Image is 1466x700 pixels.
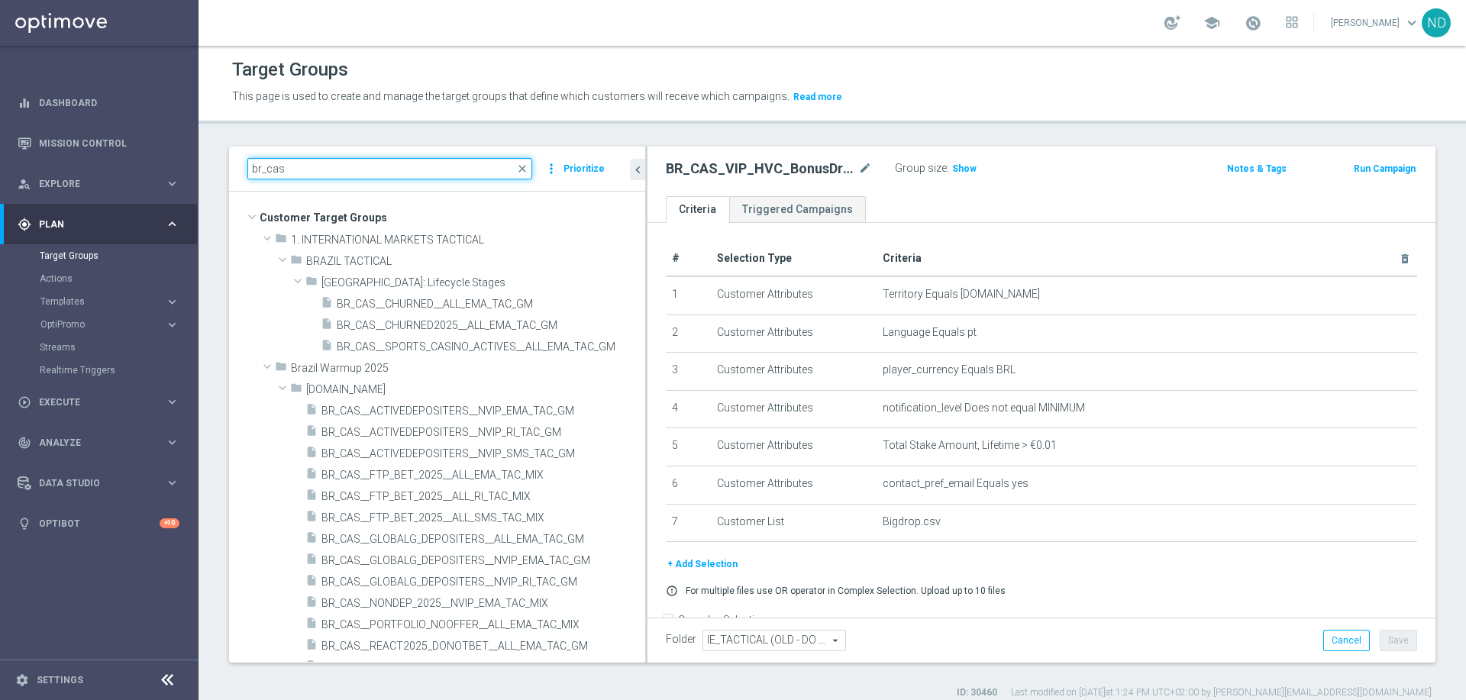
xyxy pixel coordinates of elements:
[321,533,645,546] span: BR_CAS__GLOBALG_DEPOSITERS__ALL_EMA_TAC_GM
[321,405,645,418] span: BR_CAS__ACTIVEDEPOSITERS__NVIP_EMA_TAC_GM
[305,275,318,292] i: folder
[305,595,318,613] i: insert_drive_file
[883,477,1028,490] span: contact_pref_email Equals yes
[17,97,180,109] div: equalizer Dashboard
[291,362,645,375] span: Brazil Warmup 2025
[305,467,318,485] i: insert_drive_file
[666,390,711,428] td: 4
[711,428,876,466] td: Customer Attributes
[666,276,711,315] td: 1
[40,267,197,290] div: Actions
[39,220,165,229] span: Plan
[18,395,165,409] div: Execute
[39,438,165,447] span: Analyze
[895,162,947,175] label: Group size
[883,363,1016,376] span: player_currency Equals BRL
[275,360,287,378] i: folder
[666,241,711,276] th: #
[40,273,159,285] a: Actions
[165,318,179,332] i: keyboard_arrow_right
[17,477,180,489] button: Data Studio keyboard_arrow_right
[290,253,302,271] i: folder
[18,218,165,231] div: Plan
[883,288,1040,301] span: Territory Equals [DOMAIN_NAME]
[1422,8,1451,37] div: ND
[18,123,179,163] div: Mission Control
[337,340,645,353] span: BR_CAS__SPORTS_CASINO_ACTIVES__ALL_EMA_TAC_GM
[17,518,180,530] button: lightbulb Optibot +10
[39,398,165,407] span: Execute
[40,359,197,382] div: Realtime Triggers
[883,252,922,264] span: Criteria
[40,297,150,306] span: Templates
[165,395,179,409] i: keyboard_arrow_right
[18,503,179,544] div: Optibot
[306,383,645,396] span: ll.bet.br
[17,218,180,231] div: gps_fixed Plan keyboard_arrow_right
[711,315,876,353] td: Customer Attributes
[666,585,678,597] i: error_outline
[321,296,333,314] i: insert_drive_file
[711,241,876,276] th: Selection Type
[1323,630,1370,651] button: Cancel
[305,574,318,592] i: insert_drive_file
[17,137,180,150] div: Mission Control
[321,276,645,289] span: BRAZIL: Lifecycle Stages
[883,439,1057,452] span: Total Stake Amount, Lifetime > €0.01
[306,255,645,268] span: BRAZIL TACTICAL
[1352,160,1417,177] button: Run Campaign
[290,382,302,399] i: folder
[40,320,150,329] span: OptiPromo
[17,178,180,190] button: person_search Explore keyboard_arrow_right
[666,315,711,353] td: 2
[39,82,179,123] a: Dashboard
[17,437,180,449] div: track_changes Analyze keyboard_arrow_right
[729,196,866,223] a: Triggered Campaigns
[305,403,318,421] i: insert_drive_file
[40,295,180,308] div: Templates keyboard_arrow_right
[666,466,711,504] td: 6
[40,341,159,353] a: Streams
[321,318,333,335] i: insert_drive_file
[321,640,645,653] span: BR_CAS__REACT2025_DONOTBET__ALL_EMA_TAC_GM
[275,232,287,250] i: folder
[792,89,844,105] button: Read more
[18,395,31,409] i: play_circle_outline
[39,123,179,163] a: Mission Control
[39,503,160,544] a: Optibot
[666,556,739,573] button: + Add Selection
[305,617,318,634] i: insert_drive_file
[883,515,941,528] span: Bigdrop.csv
[1225,160,1288,177] button: Notes & Tags
[337,298,645,311] span: BR_CAS__CHURNED__ALL_EMA_TAC_GM
[947,162,949,175] label: :
[40,318,180,331] button: OptiPromo keyboard_arrow_right
[1203,15,1220,31] span: school
[305,424,318,442] i: insert_drive_file
[305,660,318,677] i: insert_drive_file
[321,339,333,356] i: insert_drive_file
[40,250,159,262] a: Target Groups
[666,504,711,542] td: 7
[39,479,165,488] span: Data Studio
[321,661,645,674] span: BR_CAS__REACT2025_NOTBETLAST14D__ALL_EMA_TAC_GM
[305,638,318,656] i: insert_drive_file
[39,179,165,189] span: Explore
[957,686,997,699] label: ID: 30460
[1011,686,1432,699] label: Last modified on [DATE] at 1:24 PM UTC+02:00 by [PERSON_NAME][EMAIL_ADDRESS][DOMAIN_NAME]
[18,96,31,110] i: equalizer
[165,217,179,231] i: keyboard_arrow_right
[666,353,711,391] td: 3
[630,159,645,180] button: chevron_left
[165,435,179,450] i: keyboard_arrow_right
[247,158,532,179] input: Quick find group or folder
[321,511,645,524] span: BR_CAS__FTP_BET_2025__ALL_SMS_TAC_MIX
[18,177,165,191] div: Explore
[1399,253,1411,265] i: delete_forever
[40,297,165,306] div: Templates
[544,158,559,179] i: more_vert
[15,673,29,687] i: settings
